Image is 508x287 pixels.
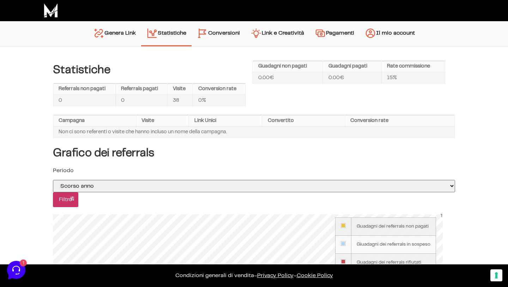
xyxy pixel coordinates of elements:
[167,95,193,106] td: 38
[6,259,27,281] iframe: Customerly Messenger Launcher
[141,25,192,42] a: Statistiche
[253,61,323,72] th: Guadagni non pagati
[7,271,501,280] p: – –
[323,72,381,83] td: 0.00€
[381,72,445,83] td: 15%
[116,40,130,46] p: [DATE]
[192,25,245,43] a: Conversioni
[92,222,135,238] button: Aiuto
[53,127,455,138] td: Non ci sono referenti o visite che hanno incluso un nome della campagna.
[381,61,445,72] th: Rate commissione
[16,104,115,111] input: Cerca un articolo...
[88,21,420,46] nav: Menu principale
[351,218,436,236] td: Guadagni dei referrals non pagati
[53,192,78,207] input: Filtro
[262,115,345,127] th: Convertito
[175,273,254,278] a: Condizioni generali di vendita
[490,269,502,281] button: Le tue preferenze relative al consenso per le tecnologie di tracciamento
[440,212,443,219] div: 1
[11,28,60,34] span: Le tue conversazioni
[323,61,381,72] th: Guadagni pagati
[30,48,112,55] p: Ciao 🙂 Se hai qualche domanda siamo qui per aiutarti!
[116,95,168,106] td: 0
[359,25,420,43] a: Il mio account
[30,40,112,47] span: [PERSON_NAME]
[46,65,104,71] span: Inizia una conversazione
[11,61,130,75] button: Inizia una conversazione
[61,232,80,238] p: Messaggi
[315,28,326,39] img: payments.svg
[193,84,246,95] th: Conversion rate
[297,273,333,278] span: Cookie Policy
[75,89,130,95] a: Apri Centro Assistenza
[345,115,455,127] th: Conversion rate
[351,236,436,254] td: Giuadagni dei referrals in sospeso
[365,28,376,39] img: account.svg
[253,72,323,83] td: 0.00€
[6,6,119,17] h2: Ciao da Marketers 👋
[53,64,246,76] h4: Statistiche
[116,84,168,95] th: Referrals pagati
[53,147,455,159] h4: Grafico dei referrals
[53,115,136,127] th: Campagna
[49,222,92,238] button: 1Messaggi
[53,180,455,192] select: selected='selected'
[167,84,193,95] th: Visite
[189,115,262,127] th: Link Unici
[245,25,309,43] a: Link e Creatività
[136,115,189,127] th: Visite
[88,25,141,43] a: Genera Link
[21,232,33,238] p: Home
[257,273,294,278] a: Privacy Policy
[146,28,158,39] img: stats.svg
[6,222,49,238] button: Home
[250,28,262,39] img: creativity.svg
[11,89,55,95] span: Trova una risposta
[53,166,455,175] p: Periodo
[193,95,246,106] td: 0%
[53,84,116,95] th: Referrals non pagati
[197,28,208,39] img: conversion-2.svg
[123,48,130,55] span: 1
[11,40,25,54] img: dark
[309,25,359,43] a: Pagamenti
[63,28,130,34] a: [DEMOGRAPHIC_DATA] tutto
[351,254,436,272] td: Guadagni dei referrals rifiutati
[109,232,119,238] p: Aiuto
[8,37,133,58] a: [PERSON_NAME]Ciao 🙂 Se hai qualche domanda siamo qui per aiutarti![DATE]1
[93,28,104,39] img: generate-link.svg
[53,95,116,106] td: 0
[71,221,75,226] span: 1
